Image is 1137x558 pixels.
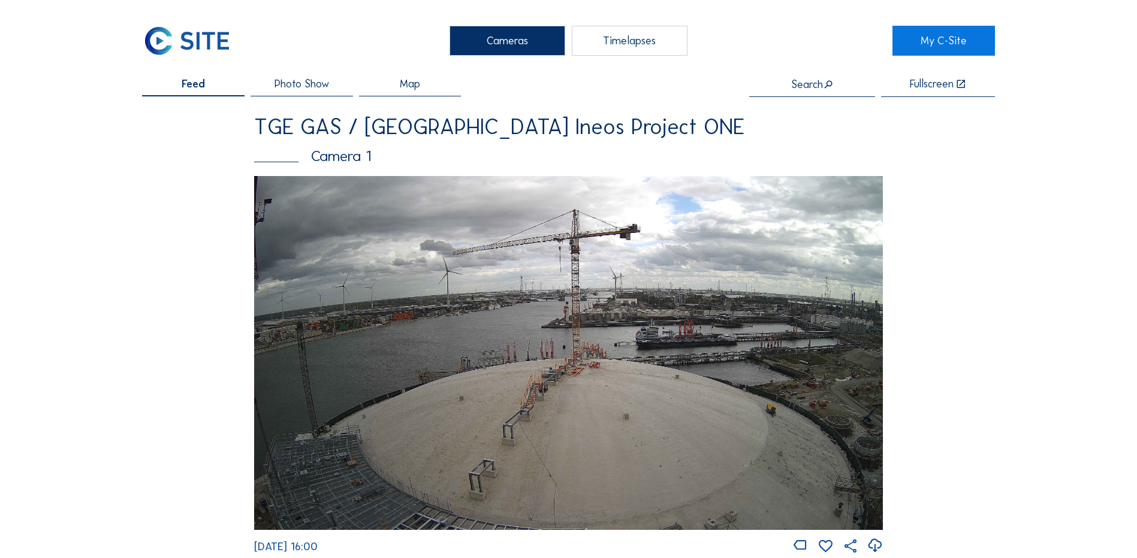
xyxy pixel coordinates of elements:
[450,26,565,56] div: Cameras
[910,78,954,90] div: Fullscreen
[254,176,883,529] img: Image
[142,26,245,56] a: C-SITE Logo
[254,540,318,553] span: [DATE] 16:00
[254,148,883,163] div: Camera 1
[182,78,205,89] span: Feed
[275,78,329,89] span: Photo Show
[572,26,687,56] div: Timelapses
[400,78,420,89] span: Map
[254,116,883,138] div: TGE GAS / [GEOGRAPHIC_DATA] Ineos Project ONE
[142,26,231,56] img: C-SITE Logo
[892,26,995,56] a: My C-Site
